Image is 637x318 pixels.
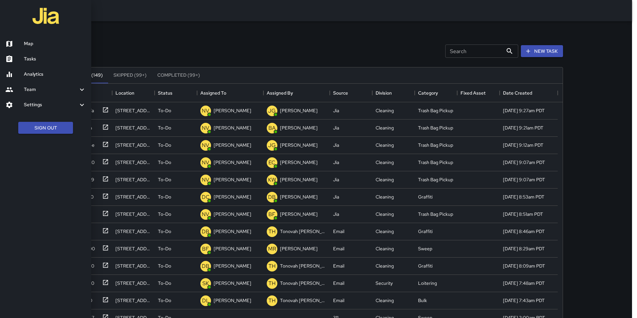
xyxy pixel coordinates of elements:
button: Sign Out [18,122,73,134]
h6: Tasks [24,55,86,63]
img: jia-logo [33,3,59,29]
h6: Settings [24,101,78,109]
h6: Team [24,86,78,93]
h6: Analytics [24,71,86,78]
h6: Map [24,40,86,47]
